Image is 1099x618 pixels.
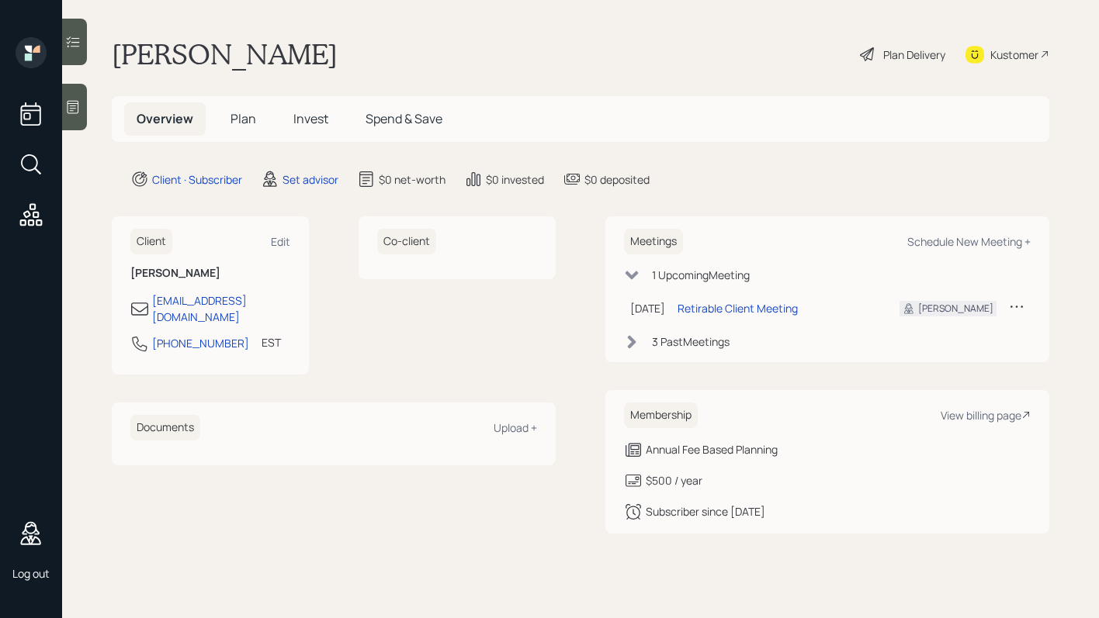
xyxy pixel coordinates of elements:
span: Invest [293,110,328,127]
div: Set advisor [283,171,338,188]
span: Plan [231,110,256,127]
div: [PERSON_NAME] [918,302,993,316]
div: 1 Upcoming Meeting [652,267,750,283]
h6: Membership [624,402,698,428]
div: $500 / year [646,472,702,489]
div: Schedule New Meeting + [907,234,1031,249]
div: Subscriber since [DATE] [646,503,765,520]
div: $0 net-worth [379,171,445,188]
div: Retirable Client Meeting [678,300,798,316]
h6: Meetings [624,229,683,254]
h6: Co-client [377,229,436,254]
div: 3 Past Meeting s [652,333,730,350]
h6: Client [130,229,172,254]
div: Annual Fee Based Planning [646,441,778,457]
h1: [PERSON_NAME] [112,37,338,71]
div: [PHONE_NUMBER] [152,335,249,351]
div: [EMAIL_ADDRESS][DOMAIN_NAME] [152,292,290,325]
div: [DATE] [630,300,665,316]
span: Overview [137,110,193,127]
div: EST [262,334,281,350]
div: $0 deposited [584,171,650,188]
div: Plan Delivery [883,47,945,63]
div: Kustomer [990,47,1038,63]
div: Edit [271,234,290,249]
div: View billing page [941,408,1031,423]
div: Client · Subscriber [152,171,242,188]
h6: Documents [130,415,200,440]
span: Spend & Save [366,110,442,127]
div: Log out [12,566,50,581]
h6: [PERSON_NAME] [130,267,290,280]
div: Upload + [494,420,537,435]
div: $0 invested [486,171,544,188]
